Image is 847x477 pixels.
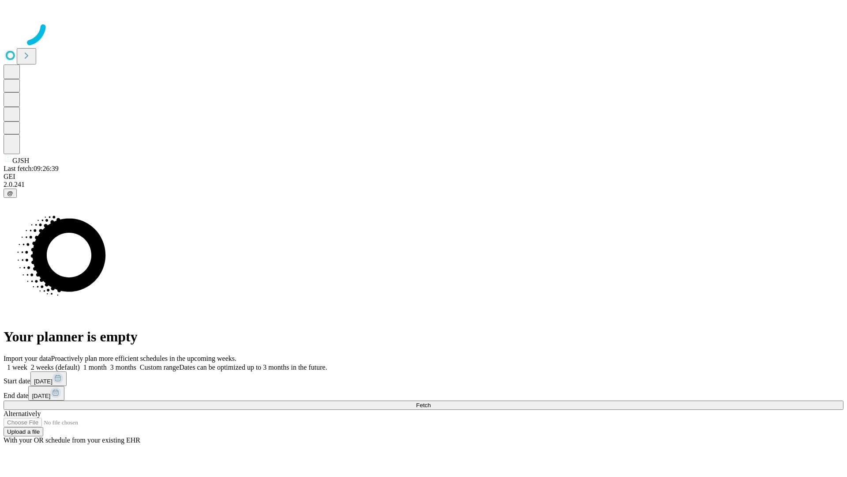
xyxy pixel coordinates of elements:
[51,355,236,362] span: Proactively plan more efficient schedules in the upcoming weeks.
[83,363,107,371] span: 1 month
[4,386,843,401] div: End date
[7,363,27,371] span: 1 week
[34,378,52,385] span: [DATE]
[4,173,843,181] div: GEI
[4,401,843,410] button: Fetch
[110,363,136,371] span: 3 months
[4,427,43,436] button: Upload a file
[140,363,179,371] span: Custom range
[179,363,327,371] span: Dates can be optimized up to 3 months in the future.
[4,355,51,362] span: Import your data
[4,189,17,198] button: @
[7,190,13,197] span: @
[4,329,843,345] h1: Your planner is empty
[31,363,80,371] span: 2 weeks (default)
[12,157,29,164] span: GJSH
[4,436,140,444] span: With your OR schedule from your existing EHR
[4,165,59,172] span: Last fetch: 09:26:39
[32,393,50,399] span: [DATE]
[30,371,67,386] button: [DATE]
[28,386,64,401] button: [DATE]
[4,410,41,417] span: Alternatively
[416,402,431,409] span: Fetch
[4,181,843,189] div: 2.0.241
[4,371,843,386] div: Start date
